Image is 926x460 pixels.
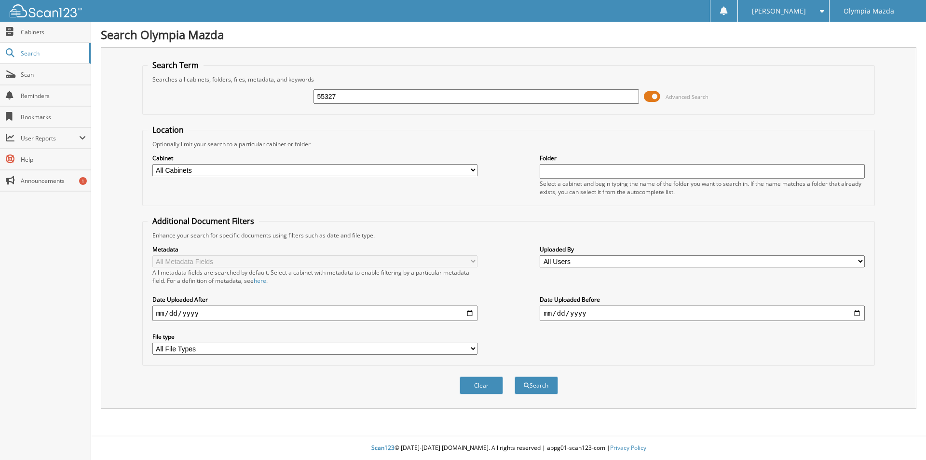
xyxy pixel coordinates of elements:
[91,436,926,460] div: © [DATE]-[DATE] [DOMAIN_NAME]. All rights reserved | appg01-scan123-com |
[101,27,916,42] h1: Search Olympia Mazda
[148,75,870,84] div: Searches all cabinets, folders, files, metadata, and keywords
[460,376,503,394] button: Clear
[610,444,646,452] a: Privacy Policy
[21,113,86,121] span: Bookmarks
[21,155,86,164] span: Help
[752,8,806,14] span: [PERSON_NAME]
[515,376,558,394] button: Search
[148,60,204,70] legend: Search Term
[148,125,189,135] legend: Location
[21,92,86,100] span: Reminders
[21,134,79,142] span: User Reports
[540,306,865,321] input: end
[152,245,477,253] label: Metadata
[79,177,87,185] div: 1
[152,268,477,285] div: All metadata fields are searched by default. Select a cabinet with metadata to enable filtering b...
[844,8,894,14] span: Olympia Mazda
[540,180,865,196] div: Select a cabinet and begin typing the name of the folder you want to search in. If the name match...
[152,154,477,162] label: Cabinet
[666,93,708,100] span: Advanced Search
[371,444,395,452] span: Scan123
[540,245,865,253] label: Uploaded By
[21,28,86,36] span: Cabinets
[148,216,259,226] legend: Additional Document Filters
[152,306,477,321] input: start
[540,295,865,304] label: Date Uploaded Before
[10,4,82,17] img: scan123-logo-white.svg
[148,140,870,148] div: Optionally limit your search to a particular cabinet or folder
[254,277,266,285] a: here
[540,154,865,162] label: Folder
[21,177,86,185] span: Announcements
[148,231,870,239] div: Enhance your search for specific documents using filters such as date and file type.
[152,333,477,341] label: File type
[152,295,477,304] label: Date Uploaded After
[21,49,84,57] span: Search
[21,70,86,79] span: Scan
